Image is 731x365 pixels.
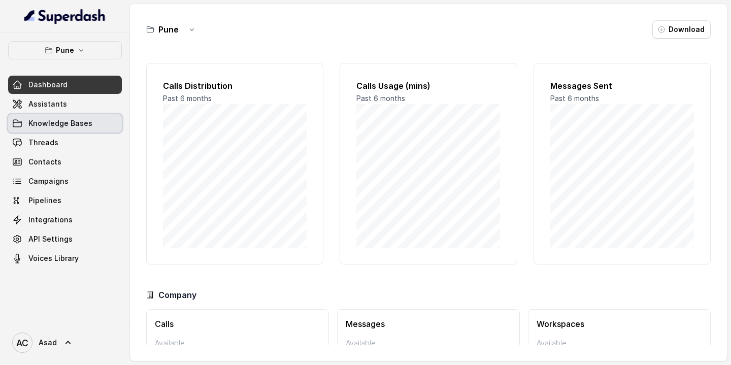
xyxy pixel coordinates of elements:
[346,318,511,330] h3: Messages
[356,94,405,103] span: Past 6 months
[8,249,122,268] a: Voices Library
[8,76,122,94] a: Dashboard
[346,338,511,348] p: Available
[8,153,122,171] a: Contacts
[28,253,79,263] span: Voices Library
[8,230,122,248] a: API Settings
[8,134,122,152] a: Threads
[8,95,122,113] a: Assistants
[158,23,179,36] h3: Pune
[8,172,122,190] a: Campaigns
[28,157,61,167] span: Contacts
[28,99,67,109] span: Assistants
[28,234,73,244] span: API Settings
[163,94,212,103] span: Past 6 months
[8,328,122,357] a: Asad
[155,338,320,348] p: Available
[8,114,122,132] a: Knowledge Bases
[158,289,196,301] h3: Company
[8,41,122,59] button: Pune
[550,80,694,92] h2: Messages Sent
[537,338,702,348] p: Available
[28,80,68,90] span: Dashboard
[356,80,500,92] h2: Calls Usage (mins)
[39,338,57,348] span: Asad
[8,191,122,210] a: Pipelines
[652,20,711,39] button: Download
[550,94,599,103] span: Past 6 months
[56,44,74,56] p: Pune
[24,8,106,24] img: light.svg
[28,215,73,225] span: Integrations
[163,80,307,92] h2: Calls Distribution
[28,195,61,206] span: Pipelines
[537,318,702,330] h3: Workspaces
[28,176,69,186] span: Campaigns
[28,138,58,148] span: Threads
[155,318,320,330] h3: Calls
[16,338,28,348] text: AC
[28,118,92,128] span: Knowledge Bases
[8,211,122,229] a: Integrations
